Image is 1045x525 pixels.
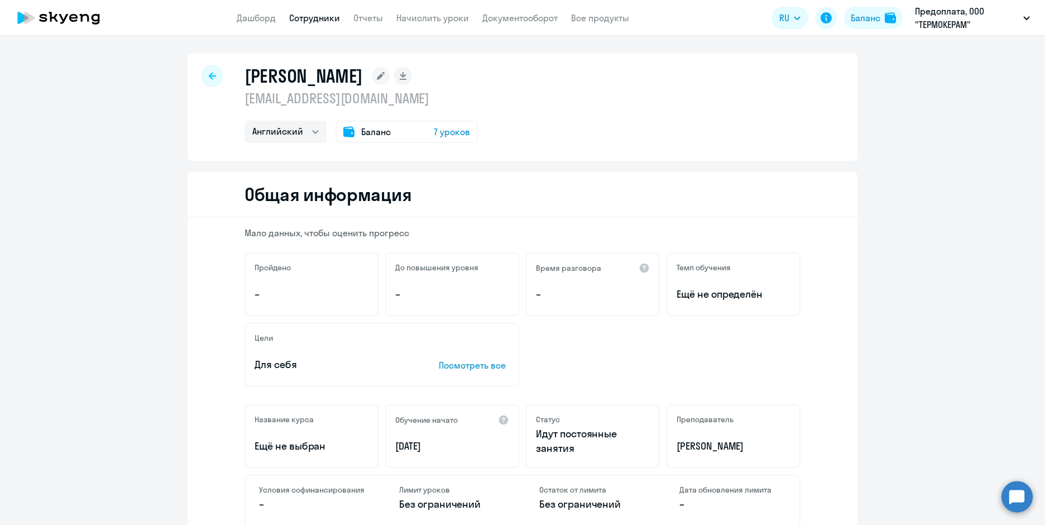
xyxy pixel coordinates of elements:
h5: Название курса [255,414,314,424]
h5: Статус [536,414,560,424]
p: Идут постоянные занятия [536,427,650,456]
p: – [395,287,509,302]
a: Все продукты [571,12,629,23]
div: Баланс [851,11,880,25]
p: – [536,287,650,302]
h5: Обучение начато [395,415,458,425]
h1: [PERSON_NAME] [245,65,363,87]
h4: Условия софинансирования [259,485,366,495]
p: Для себя [255,357,404,372]
h5: До повышения уровня [395,262,478,273]
h5: Темп обучения [677,262,731,273]
button: RU [771,7,808,29]
button: Предоплата, ООО "ТЕРМОКЕРАМ" [909,4,1036,31]
h4: Остаток от лимита [539,485,646,495]
span: RU [779,11,789,25]
span: Ещё не определён [677,287,790,302]
p: – [679,497,786,512]
p: – [259,497,366,512]
a: Начислить уроки [396,12,469,23]
span: Баланс [361,125,391,139]
p: Мало данных, чтобы оценить прогресс [245,227,800,239]
button: Балансbalance [844,7,903,29]
h4: Лимит уроков [399,485,506,495]
h4: Дата обновления лимита [679,485,786,495]
h5: Преподаватель [677,414,734,424]
p: Предоплата, ООО "ТЕРМОКЕРАМ" [915,4,1019,31]
p: Без ограничений [399,497,506,512]
p: – [255,287,368,302]
h5: Цели [255,333,273,343]
a: Дашборд [237,12,276,23]
p: [PERSON_NAME] [677,439,790,454]
img: balance [885,12,896,23]
p: [DATE] [395,439,509,454]
p: Посмотреть все [439,359,509,372]
h2: Общая информация [245,183,411,206]
h5: Пройдено [255,262,291,273]
a: Документооборот [482,12,558,23]
h5: Время разговора [536,263,601,273]
a: Сотрудники [289,12,340,23]
p: Без ограничений [539,497,646,512]
a: Отчеты [353,12,383,23]
p: [EMAIL_ADDRESS][DOMAIN_NAME] [245,89,478,107]
p: Ещё не выбран [255,439,368,454]
span: 7 уроков [434,125,470,139]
